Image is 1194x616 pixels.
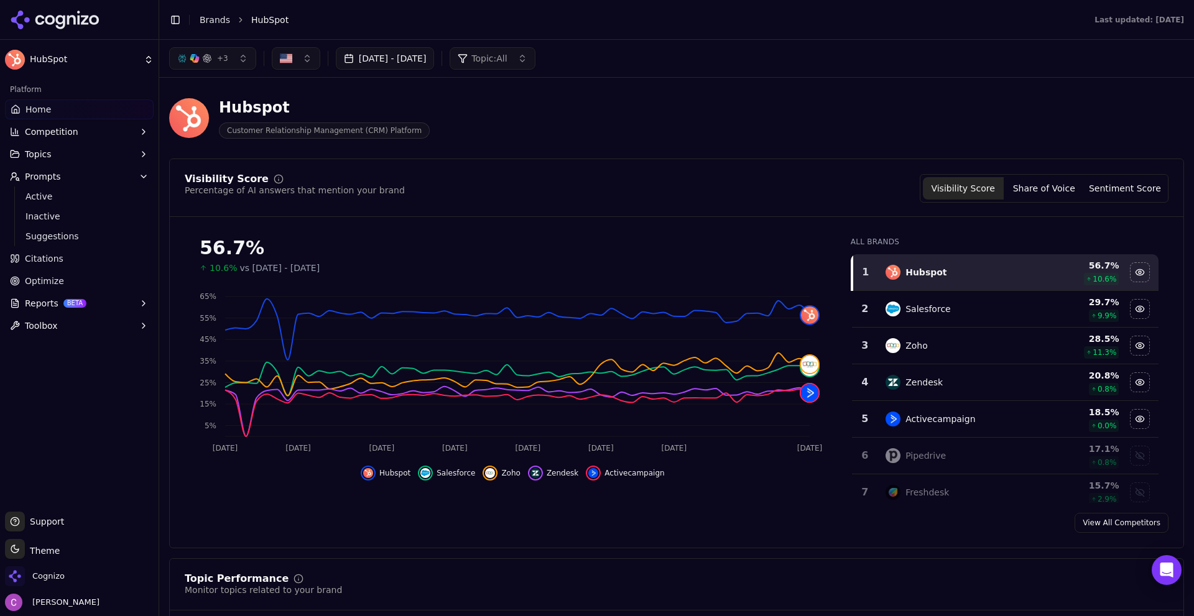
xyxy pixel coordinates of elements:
[5,122,154,142] button: Competition
[530,468,540,478] img: zendesk
[852,438,1159,474] tr: 6pipedrivePipedrive17.1%0.8%Show pipedrive data
[1075,513,1169,533] a: View All Competitors
[285,444,311,453] tspan: [DATE]
[5,50,25,70] img: HubSpot
[1039,479,1119,492] div: 15.7 %
[437,468,475,478] span: Salesforce
[1039,296,1119,308] div: 29.7 %
[905,339,928,352] div: Zoho
[485,468,495,478] img: zoho
[1098,384,1117,394] span: 0.8 %
[905,266,946,278] div: Hubspot
[25,190,134,203] span: Active
[886,485,900,500] img: freshdesk
[1098,494,1117,504] span: 2.9 %
[852,364,1159,401] tr: 4zendeskZendesk20.8%0.8%Hide zendesk data
[200,292,216,301] tspan: 65%
[1039,406,1119,418] div: 18.5 %
[5,271,154,291] a: Optimize
[886,301,900,316] img: salesforce
[25,275,64,287] span: Optimize
[797,444,823,453] tspan: [DATE]
[1085,177,1165,200] button: Sentiment Score
[25,103,51,116] span: Home
[851,237,1159,247] div: All Brands
[1130,482,1150,502] button: Show freshdesk data
[25,252,63,265] span: Citations
[5,594,22,611] img: Chris Abouraad
[852,291,1159,328] tr: 2salesforceSalesforce29.7%9.9%Hide salesforce data
[1039,443,1119,455] div: 17.1 %
[1098,457,1117,467] span: 0.8 %
[200,314,216,323] tspan: 55%
[852,328,1159,364] tr: 3zohoZoho28.5%11.3%Hide zoho data
[213,444,238,453] tspan: [DATE]
[336,47,435,70] button: [DATE] - [DATE]
[886,265,900,280] img: hubspot
[483,466,521,480] button: Hide zoho data
[1039,333,1119,345] div: 28.5 %
[5,566,65,586] button: Open organization switcher
[905,449,946,462] div: Pipedrive
[5,566,25,586] img: Cognizo
[1130,262,1150,282] button: Hide hubspot data
[1093,347,1116,357] span: 11.3 %
[5,80,154,99] div: Platform
[1130,409,1150,429] button: Hide activecampaign data
[586,466,664,480] button: Hide activecampaign data
[5,99,154,119] a: Home
[1130,336,1150,356] button: Hide zoho data
[801,384,818,402] img: activecampaign
[905,303,951,315] div: Salesforce
[369,444,394,453] tspan: [DATE]
[200,237,826,259] div: 56.7%
[169,98,209,138] img: HubSpot
[1039,259,1119,272] div: 56.7 %
[471,52,507,65] span: Topic: All
[1098,421,1117,431] span: 0.0 %
[25,126,78,138] span: Competition
[25,210,134,223] span: Inactive
[852,401,1159,438] tr: 5activecampaignActivecampaign18.5%0.0%Hide activecampaign data
[379,468,410,478] span: Hubspot
[501,468,521,478] span: Zoho
[361,466,410,480] button: Hide hubspot data
[418,466,475,480] button: Hide salesforce data
[886,375,900,390] img: zendesk
[280,52,292,65] img: United States
[25,546,60,556] span: Theme
[857,411,874,426] div: 5
[25,319,58,332] span: Toolbox
[420,468,430,478] img: salesforce
[588,444,614,453] tspan: [DATE]
[205,421,216,430] tspan: 5%
[5,293,154,313] button: ReportsBETA
[857,448,874,463] div: 6
[515,444,540,453] tspan: [DATE]
[1039,369,1119,382] div: 20.8 %
[1130,446,1150,466] button: Show pipedrive data
[886,448,900,463] img: pipedrive
[200,357,216,365] tspan: 35%
[219,98,430,117] div: Hubspot
[21,208,139,225] a: Inactive
[5,167,154,186] button: Prompts
[857,485,874,500] div: 7
[1130,299,1150,319] button: Hide salesforce data
[185,584,342,596] div: Monitor topics related to your brand
[25,515,64,528] span: Support
[200,400,216,408] tspan: 15%
[857,338,874,353] div: 3
[5,144,154,164] button: Topics
[857,301,874,316] div: 2
[185,574,289,584] div: Topic Performance
[185,174,269,184] div: Visibility Score
[25,297,58,310] span: Reports
[25,170,61,183] span: Prompts
[27,597,99,608] span: [PERSON_NAME]
[210,262,237,274] span: 10.6%
[442,444,468,453] tspan: [DATE]
[21,228,139,245] a: Suggestions
[30,54,139,65] span: HubSpot
[801,306,818,324] img: hubspot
